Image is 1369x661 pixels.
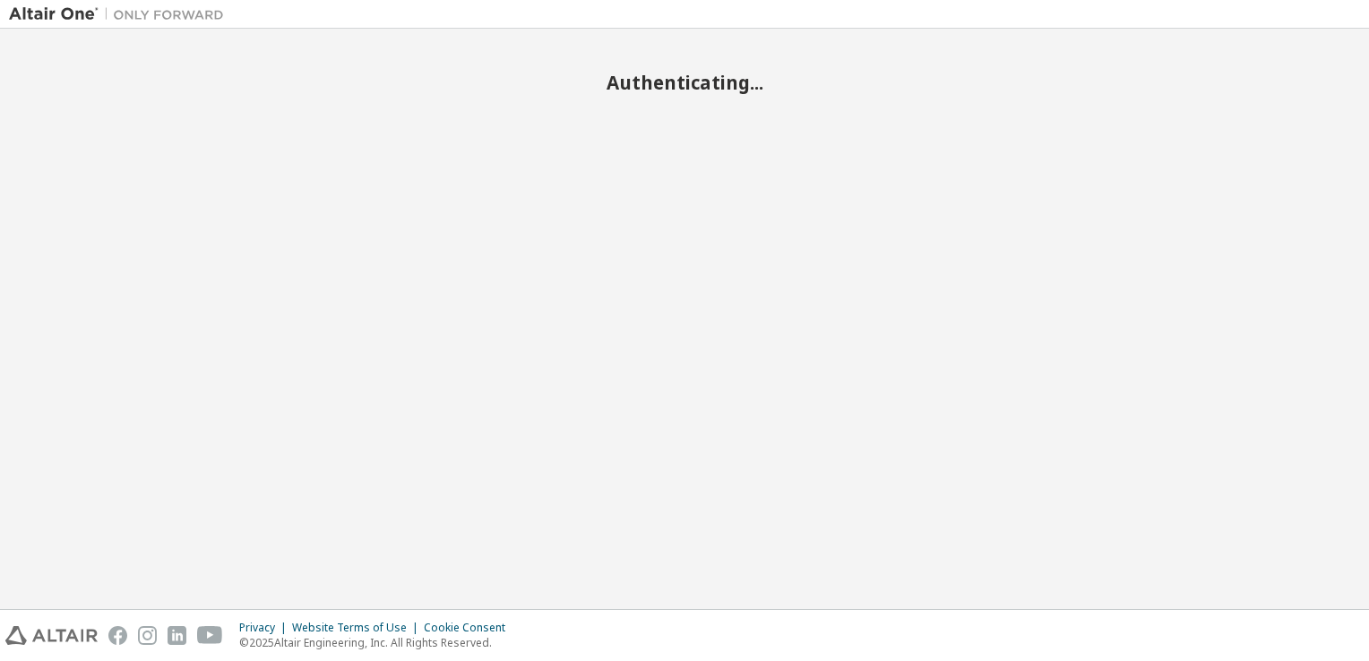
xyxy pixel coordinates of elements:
[239,621,292,635] div: Privacy
[292,621,424,635] div: Website Terms of Use
[9,5,233,23] img: Altair One
[108,626,127,645] img: facebook.svg
[197,626,223,645] img: youtube.svg
[239,635,516,650] p: © 2025 Altair Engineering, Inc. All Rights Reserved.
[9,71,1360,94] h2: Authenticating...
[168,626,186,645] img: linkedin.svg
[424,621,516,635] div: Cookie Consent
[5,626,98,645] img: altair_logo.svg
[138,626,157,645] img: instagram.svg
